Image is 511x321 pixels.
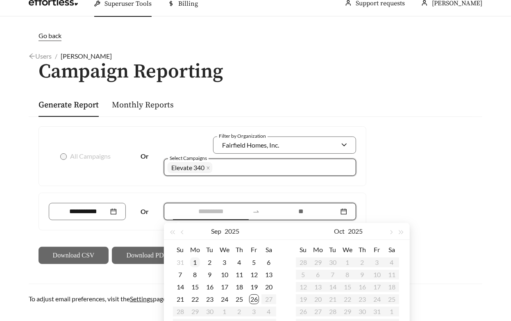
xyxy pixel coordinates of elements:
span: swap-right [252,208,260,215]
td: 2025-09-09 [202,269,217,281]
td: 2025-09-15 [188,281,202,293]
div: 25 [234,294,244,304]
div: 8 [190,270,200,280]
th: Sa [384,243,399,256]
span: To adjust email preferences, visit the page. [29,295,168,303]
div: 3 [220,257,229,267]
div: 14 [175,282,185,292]
div: 19 [249,282,259,292]
a: Monthly Reports [112,100,174,110]
div: 21 [175,294,185,304]
a: Settings [130,295,153,303]
button: Download CSV [39,247,109,264]
td: 2025-09-19 [247,281,261,293]
div: 18 [234,282,244,292]
td: 2025-09-02 [202,256,217,269]
span: / [55,52,57,60]
th: Tu [325,243,340,256]
td: 2025-09-18 [232,281,247,293]
td: 2025-09-22 [188,293,202,305]
th: Su [173,243,188,256]
th: We [340,243,355,256]
span: arrow-left [29,53,35,59]
td: 2025-09-25 [232,293,247,305]
td: 2025-09-03 [217,256,232,269]
td: 2025-09-21 [173,293,188,305]
button: 2025 [225,223,240,239]
td: 2025-09-23 [202,293,217,305]
div: 16 [205,282,215,292]
div: 31 [175,257,185,267]
div: 9 [205,270,215,280]
td: 2025-09-16 [202,281,217,293]
div: 10 [220,270,229,280]
th: Fr [247,243,261,256]
span: close [206,166,210,171]
div: 1 [190,257,200,267]
strong: Or [141,152,149,160]
div: 5 [249,257,259,267]
th: Su [296,243,311,256]
div: 6 [264,257,274,267]
a: Go back [29,31,482,41]
span: Fairfield Homes, Inc. [222,141,279,149]
button: Sep [211,223,222,239]
td: 2025-09-24 [217,293,232,305]
strong: Or [141,207,149,215]
div: 15 [190,282,200,292]
td: 2025-09-10 [217,269,232,281]
button: Oct [334,223,345,239]
button: 2025 [348,223,363,239]
a: Generate Report [39,100,99,110]
th: Sa [261,243,276,256]
div: 26 [249,294,259,304]
div: 22 [190,294,200,304]
th: Th [232,243,247,256]
td: 2025-09-08 [188,269,202,281]
td: 2025-09-12 [247,269,261,281]
th: Mo [311,243,325,256]
td: 2025-09-17 [217,281,232,293]
th: Fr [370,243,384,256]
td: 2025-09-01 [188,256,202,269]
button: Download PDF [112,247,182,264]
h1: Campaign Reporting [29,61,482,83]
div: 24 [220,294,229,304]
th: Mo [188,243,202,256]
span: to [252,208,260,215]
th: Th [355,243,370,256]
span: [PERSON_NAME] [61,52,112,60]
span: All Campaigns [67,151,114,161]
div: 12 [249,270,259,280]
div: 2 [205,257,215,267]
a: arrow-leftUsers [29,52,52,60]
div: 17 [220,282,229,292]
td: 2025-09-04 [232,256,247,269]
div: 4 [234,257,244,267]
div: 11 [234,270,244,280]
td: 2025-09-14 [173,281,188,293]
div: 23 [205,294,215,304]
div: 7 [175,270,185,280]
td: 2025-09-07 [173,269,188,281]
th: Tu [202,243,217,256]
td: 2025-09-11 [232,269,247,281]
span: Go back [39,32,61,39]
div: 13 [264,270,274,280]
div: 20 [264,282,274,292]
td: 2025-09-05 [247,256,261,269]
td: 2025-09-06 [261,256,276,269]
td: 2025-08-31 [173,256,188,269]
th: We [217,243,232,256]
td: 2025-09-20 [261,281,276,293]
span: Elevate 340 [171,164,204,171]
td: 2025-09-13 [261,269,276,281]
td: 2025-09-26 [247,293,261,305]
